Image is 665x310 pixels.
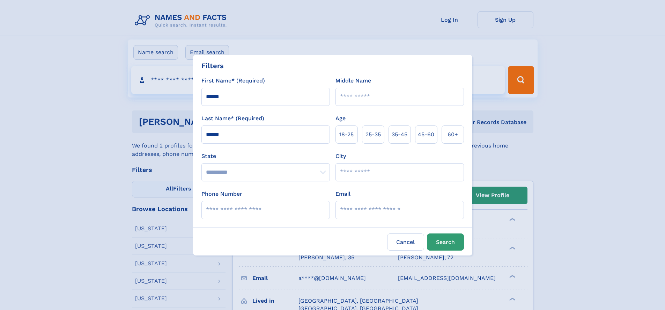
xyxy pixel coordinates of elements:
label: City [335,152,346,160]
span: 25‑35 [365,130,381,139]
span: 45‑60 [418,130,434,139]
label: Phone Number [201,190,242,198]
label: First Name* (Required) [201,77,265,85]
label: Cancel [387,233,424,251]
label: Email [335,190,350,198]
label: Last Name* (Required) [201,114,264,123]
span: 35‑45 [392,130,407,139]
span: 18‑25 [339,130,354,139]
label: Age [335,114,346,123]
button: Search [427,233,464,251]
div: Filters [201,60,224,71]
label: Middle Name [335,77,371,85]
label: State [201,152,330,160]
span: 60+ [448,130,458,139]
